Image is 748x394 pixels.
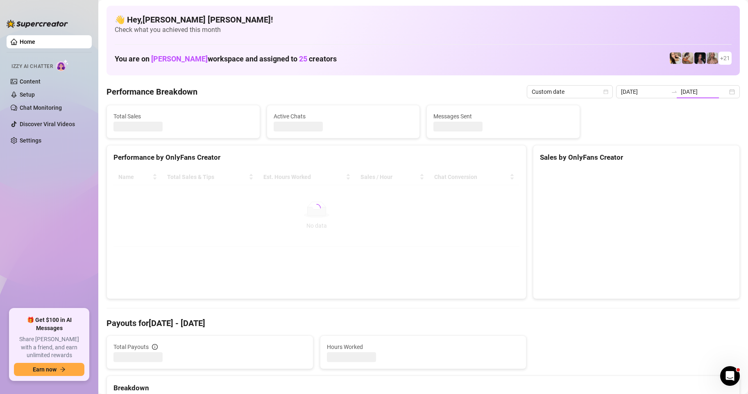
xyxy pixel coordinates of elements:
span: info-circle [152,344,158,350]
a: Content [20,78,41,85]
span: [PERSON_NAME] [151,54,208,63]
span: Custom date [532,86,608,98]
span: 🎁 Get $100 in AI Messages [14,316,84,332]
img: Avry (@avryjennerfree) [670,52,681,64]
img: logo-BBDzfeDw.svg [7,20,68,28]
iframe: Intercom live chat [720,366,740,386]
span: Total Payouts [113,342,149,351]
span: Messages Sent [433,112,573,121]
h1: You are on workspace and assigned to creators [115,54,337,63]
img: Kenzie (@dmaxkenz) [707,52,718,64]
span: Check what you achieved this month [115,25,732,34]
a: Discover Viral Videos [20,121,75,127]
span: 25 [299,54,307,63]
span: swap-right [671,88,678,95]
a: Settings [20,137,41,144]
span: arrow-right [60,367,66,372]
img: Kayla (@kaylathaylababy) [682,52,694,64]
span: calendar [603,89,608,94]
span: to [671,88,678,95]
div: Sales by OnlyFans Creator [540,152,733,163]
span: + 21 [720,54,730,63]
a: Home [20,38,35,45]
h4: 👋 Hey, [PERSON_NAME] [PERSON_NAME] ! [115,14,732,25]
button: Earn nowarrow-right [14,363,84,376]
span: Izzy AI Chatter [11,63,53,70]
input: End date [681,87,728,96]
h4: Performance Breakdown [107,86,197,97]
span: loading [313,204,321,212]
span: Earn now [33,366,57,373]
span: Total Sales [113,112,253,121]
div: Performance by OnlyFans Creator [113,152,519,163]
a: Chat Monitoring [20,104,62,111]
h4: Payouts for [DATE] - [DATE] [107,317,740,329]
input: Start date [621,87,668,96]
a: Setup [20,91,35,98]
span: Active Chats [274,112,413,121]
div: Breakdown [113,383,733,394]
span: Hours Worked [327,342,520,351]
span: Share [PERSON_NAME] with a friend, and earn unlimited rewards [14,335,84,360]
img: AI Chatter [56,59,69,71]
img: Baby (@babyyyybellaa) [694,52,706,64]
